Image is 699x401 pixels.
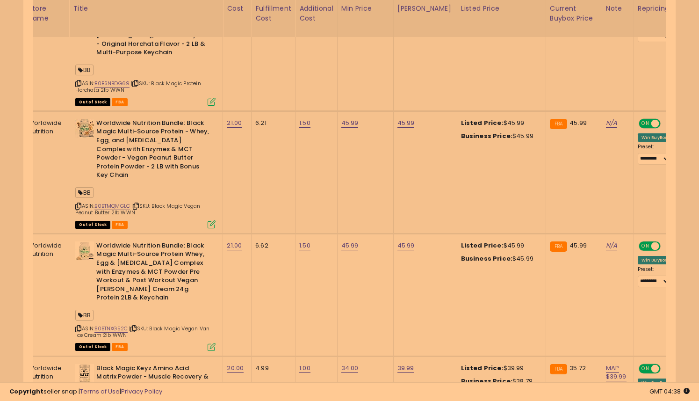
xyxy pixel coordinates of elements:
div: 6.62 [255,241,288,250]
span: BB [75,187,93,198]
img: 51KjUj8lJFL._SL40_.jpg [75,119,94,138]
div: Cost [227,4,247,14]
small: FBA [550,241,567,252]
div: Min Price [341,4,389,14]
a: B0BTMQMGLC [94,202,130,210]
div: 4.99 [255,364,288,372]
span: FBA [112,343,128,351]
a: N/A [606,118,617,128]
b: Listed Price: [461,364,504,372]
span: ON [640,365,651,372]
span: All listings that are currently out of stock and unavailable for purchase on Amazon [75,221,110,229]
div: [PERSON_NAME] [397,4,453,14]
div: Current Buybox Price [550,4,598,23]
span: ON [640,242,651,250]
b: Business Price: [461,254,512,263]
a: 1.50 [299,118,310,128]
small: FBA [550,119,567,129]
div: Additional Cost [299,4,333,23]
span: 45.99 [569,241,587,250]
b: Business Price: [461,131,512,140]
a: B0BTNXG52C [94,325,128,333]
div: ASIN: [75,119,216,227]
a: 20.00 [227,364,244,373]
a: Terms of Use [80,387,120,396]
a: 1.00 [299,364,310,373]
a: B0BSNBDG69 [94,80,130,87]
a: Privacy Policy [121,387,162,396]
div: $45.99 [461,119,539,127]
span: OFF [659,365,674,372]
a: 21.00 [227,118,242,128]
a: 45.99 [397,118,415,128]
b: Listed Price: [461,241,504,250]
span: | SKU: Black Magic Protein Horchata 2lb WWN [75,80,201,94]
div: Listed Price [461,4,542,14]
div: seller snap | | [9,387,162,396]
div: Preset: [638,266,671,287]
span: | SKU: Black Magic Vegan Peanut Butter 2lb WWN [75,202,200,216]
a: 45.99 [341,118,359,128]
span: 2025-08-13 04:38 GMT [649,387,690,396]
a: MAP $39.99 [606,364,627,381]
div: Preset: [638,144,671,165]
a: 34.00 [341,364,359,373]
a: 45.99 [341,241,359,250]
span: FBA [112,221,128,229]
div: $45.99 [461,132,539,140]
a: 39.99 [397,364,414,373]
div: 6.21 [255,119,288,127]
span: All listings that are currently out of stock and unavailable for purchase on Amazon [75,98,110,106]
div: Win BuyBox [638,133,671,142]
span: FBA [112,98,128,106]
b: Worldwide Nutrition Bundle: Black Magic Multi-Source Protein - Whey, Egg, and [MEDICAL_DATA] Comp... [96,119,210,182]
a: 1.50 [299,241,310,250]
span: All listings that are currently out of stock and unavailable for purchase on Amazon [75,343,110,351]
div: Fulfillment Cost [255,4,291,23]
div: Title [73,4,219,14]
div: ASIN: [75,241,216,350]
div: $39.99 [461,364,539,372]
a: 21.00 [227,241,242,250]
div: Worldwide Nutrition [28,364,62,381]
span: BB [75,65,93,75]
a: 45.99 [397,241,415,250]
span: OFF [659,242,674,250]
div: $45.99 [461,255,539,263]
span: BB [75,310,93,321]
small: FBA [550,364,567,374]
div: Worldwide Nutrition [28,119,62,136]
div: Win BuyBox [638,256,671,264]
div: Note [606,4,630,14]
b: Listed Price: [461,118,504,127]
span: | SKU: Black Magic Vegan Van Ice Cream 2lb WWN [75,325,209,339]
span: 35.72 [569,364,586,372]
div: Worldwide Nutrition [28,241,62,258]
b: Worldwide Nutrition Bundle: Black Magic Multi-Source Protein Whey, Egg & [MEDICAL_DATA] Complex w... [96,241,210,305]
img: 41eBAp5KTuL._SL40_.jpg [75,241,94,260]
img: 41pXwNFqfwL._SL40_.jpg [75,364,94,383]
span: 45.99 [569,118,587,127]
span: OFF [659,120,674,128]
strong: Copyright [9,387,43,396]
div: Repricing [638,4,674,14]
div: Store Name [28,4,65,23]
span: ON [640,120,651,128]
a: N/A [606,241,617,250]
div: $45.99 [461,241,539,250]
